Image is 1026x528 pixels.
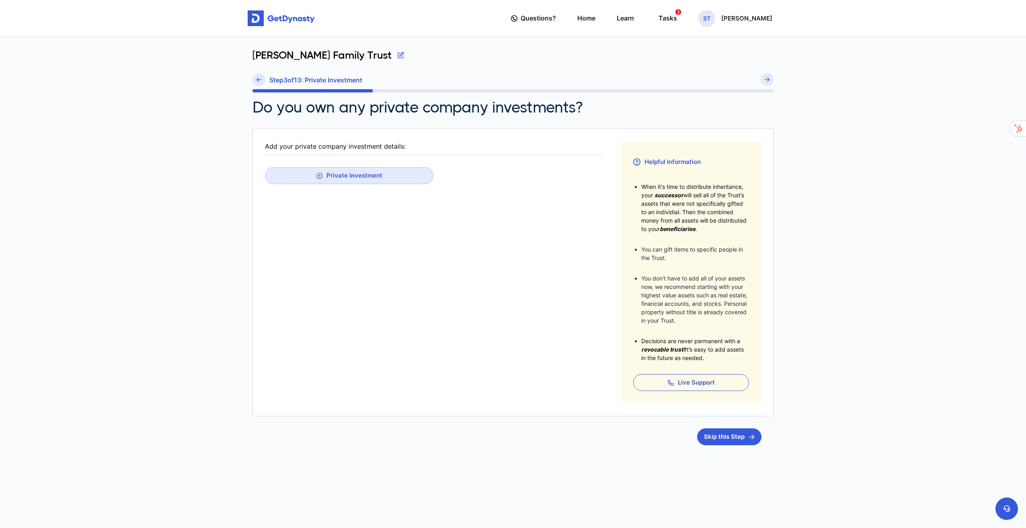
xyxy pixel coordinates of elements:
span: ST [698,10,715,27]
p: [PERSON_NAME] [721,15,772,22]
a: Questions? [511,7,556,30]
span: beneficiaries [660,225,696,232]
button: Live Support [633,374,749,391]
span: Questions? [521,11,556,26]
li: You don’t have to add all of your assets now, we recommend starting with your highest value asset... [641,274,749,325]
button: Skip this Step [697,428,761,445]
div: [PERSON_NAME] Family Trust [252,49,774,73]
div: Add your private company investment details: [265,141,602,151]
span: 2 [675,9,681,15]
a: Tasks2 [655,7,677,30]
span: successor [655,192,683,199]
span: When it's time to distribute inheritance, your will sell all of the Trust’s assets that were not ... [641,183,747,232]
h6: Step 3 of 13 : Private Investment [269,76,362,84]
li: You can gift items to specific people in the Trust. [641,245,749,262]
a: Home [577,7,595,30]
div: Tasks [659,11,677,26]
span: Decisions are never permanent with a It’s easy to add assets in the future as needed. [641,338,744,361]
a: Learn [617,7,634,30]
img: Get started for free with Dynasty Trust Company [248,10,315,27]
h3: Helpful Information [633,153,749,170]
h2: Do you own any private company investments? [252,98,583,116]
span: revocable trust! [641,346,685,353]
button: ST[PERSON_NAME] [698,10,772,27]
button: Private Investment [265,167,433,184]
